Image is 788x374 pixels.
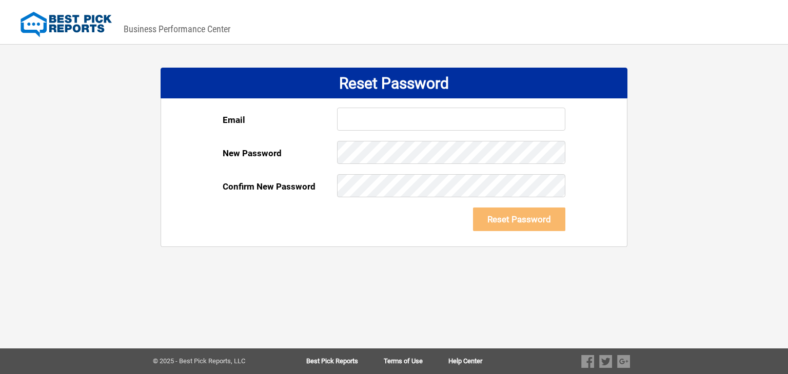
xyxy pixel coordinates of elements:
[384,358,448,365] a: Terms of Use
[223,141,337,165] div: New Password
[161,68,627,98] div: Reset Password
[306,358,384,365] a: Best Pick Reports
[448,358,482,365] a: Help Center
[473,207,565,231] button: Reset Password
[223,108,337,132] div: Email
[153,358,273,365] div: © 2025 - Best Pick Reports, LLC
[21,12,112,37] img: Best Pick Reports Logo
[223,174,337,199] div: Confirm New Password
